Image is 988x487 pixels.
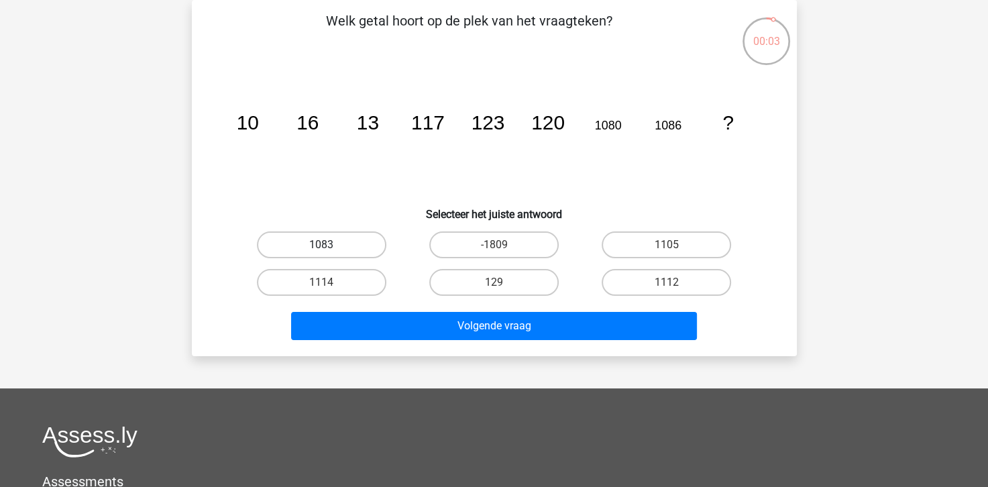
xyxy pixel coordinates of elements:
img: Assessly logo [42,426,138,457]
label: 1083 [257,231,386,258]
tspan: 120 [531,111,565,133]
h6: Selecteer het juiste antwoord [213,197,775,221]
tspan: ? [722,111,734,133]
tspan: 1086 [655,119,681,132]
button: Volgende vraag [291,312,697,340]
div: 00:03 [741,16,791,50]
tspan: 10 [236,111,258,133]
label: 1112 [602,269,731,296]
label: 129 [429,269,559,296]
label: 1114 [257,269,386,296]
label: 1105 [602,231,731,258]
tspan: 16 [296,111,319,133]
tspan: 1080 [594,119,621,132]
p: Welk getal hoort op de plek van het vraagteken? [213,11,725,51]
tspan: 117 [411,111,445,133]
tspan: 13 [356,111,378,133]
label: -1809 [429,231,559,258]
tspan: 123 [471,111,504,133]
